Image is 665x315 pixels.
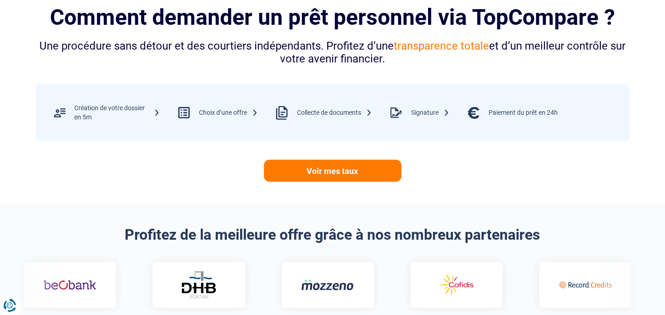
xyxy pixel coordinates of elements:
[489,108,558,118] div: Paiement du prêt en 24h
[176,271,212,299] img: DHB Bank
[75,104,160,122] div: Création de votre dossier en 5m
[297,279,349,291] img: Mozzeno
[36,226,630,243] h2: Profitez de la meilleure offre grâce à nos nombreux partenaires
[36,5,630,30] h2: Comment demander un prêt personnel via TopCompare ?
[199,108,258,118] div: Choix d’une offre
[264,160,401,182] a: Voir mes taux
[36,39,630,66] div: Une procédure sans détour et des courtiers indépendants. Profitez d’une et d’un meilleur contrôle...
[411,108,450,118] div: Signature
[554,272,607,298] img: Record credits
[297,108,372,118] div: Collecte de documents
[394,39,489,52] span: transparence totale
[425,272,478,298] img: Cofidis
[38,272,91,298] img: Beobank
